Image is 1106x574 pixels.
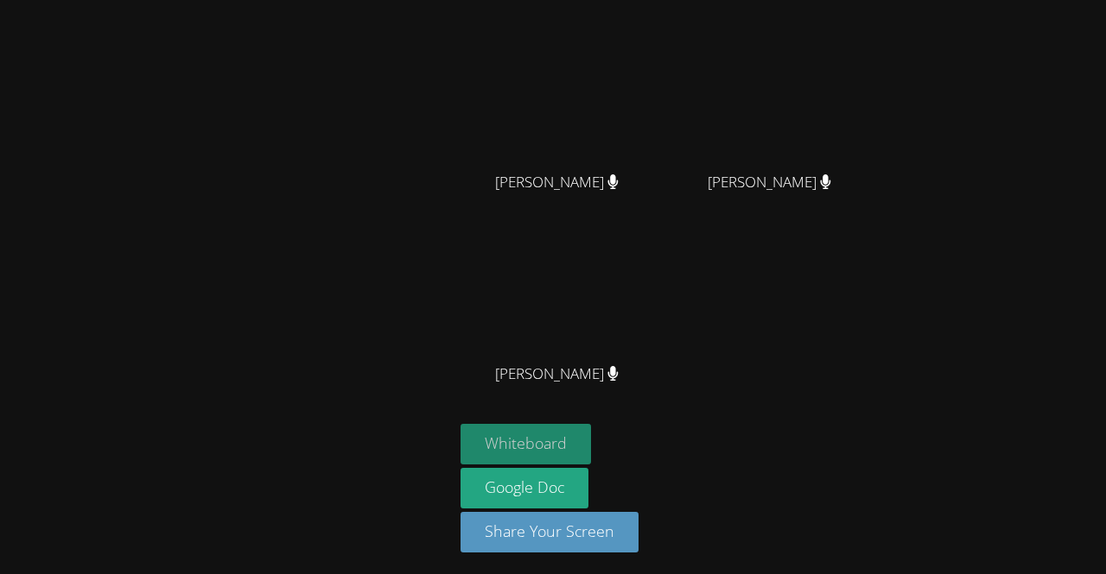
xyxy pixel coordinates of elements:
span: [PERSON_NAME] [495,170,619,195]
a: Google Doc [461,468,588,508]
span: [PERSON_NAME] [495,362,619,387]
button: Whiteboard [461,424,591,464]
button: Share Your Screen [461,512,639,552]
span: [PERSON_NAME] [708,170,831,195]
